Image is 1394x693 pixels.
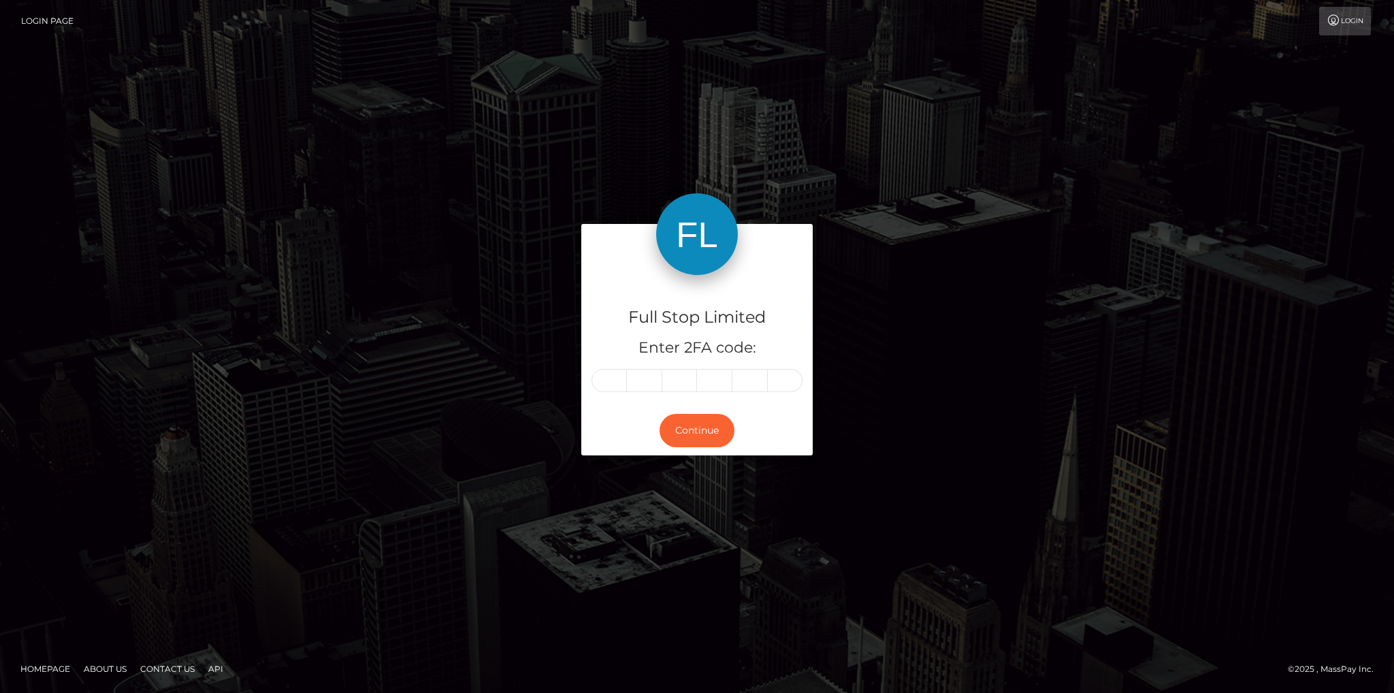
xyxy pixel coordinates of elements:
a: Homepage [15,658,76,679]
a: About Us [78,658,132,679]
img: Full Stop Limited [656,193,738,275]
a: Login [1319,7,1371,35]
button: Continue [660,414,734,447]
div: © 2025 , MassPay Inc. [1288,662,1384,677]
a: Login Page [21,7,74,35]
h5: Enter 2FA code: [591,338,803,359]
h4: Full Stop Limited [591,306,803,329]
a: Contact Us [135,658,200,679]
a: API [203,658,229,679]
